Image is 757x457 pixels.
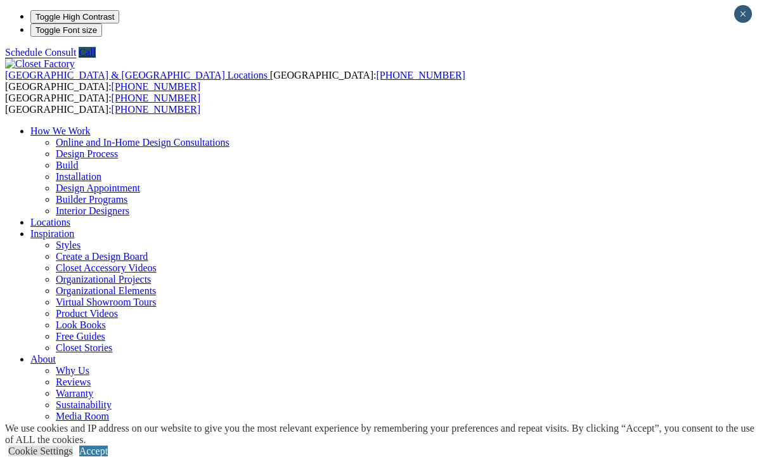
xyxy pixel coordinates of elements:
button: Toggle High Contrast [30,10,119,23]
a: [PHONE_NUMBER] [112,93,200,103]
a: Media Room [56,411,109,422]
a: [PHONE_NUMBER] [112,81,200,92]
img: Closet Factory [5,58,75,70]
span: [GEOGRAPHIC_DATA]: [GEOGRAPHIC_DATA]: [5,93,200,115]
a: Interior Designers [56,205,129,216]
a: How We Work [30,126,91,136]
div: We use cookies and IP address on our website to give you the most relevant experience by remember... [5,423,757,446]
a: Accept [79,446,108,456]
a: [GEOGRAPHIC_DATA] & [GEOGRAPHIC_DATA] Locations [5,70,270,80]
a: Create a Design Board [56,251,148,262]
a: Inspiration [30,228,74,239]
a: Design Process [56,148,118,159]
a: Organizational Projects [56,274,151,285]
a: Builder Programs [56,194,127,205]
a: Closet Stories [56,342,112,353]
button: Close [734,5,752,23]
a: Design Appointment [56,183,140,193]
a: Look Books [56,319,106,330]
a: Schedule Consult [5,47,76,58]
a: Call [79,47,96,58]
a: About [30,354,56,364]
a: Product Videos [56,308,118,319]
a: Installation [56,171,101,182]
a: Free Guides [56,331,105,342]
a: Warranty [56,388,93,399]
a: Build [56,160,79,171]
a: Locations [30,217,70,228]
a: Styles [56,240,81,250]
a: Why Us [56,365,89,376]
a: Closet Accessory Videos [56,262,157,273]
span: Toggle High Contrast [36,12,114,22]
a: Online and In-Home Design Consultations [56,137,230,148]
span: [GEOGRAPHIC_DATA] & [GEOGRAPHIC_DATA] Locations [5,70,268,80]
span: [GEOGRAPHIC_DATA]: [GEOGRAPHIC_DATA]: [5,70,465,92]
a: Closet Factory Cares [56,422,141,433]
a: Reviews [56,377,91,387]
span: Toggle Font size [36,25,97,35]
a: [PHONE_NUMBER] [112,104,200,115]
a: Organizational Elements [56,285,156,296]
a: Virtual Showroom Tours [56,297,157,307]
a: Cookie Settings [8,446,73,456]
a: Sustainability [56,399,112,410]
a: [PHONE_NUMBER] [376,70,465,80]
button: Toggle Font size [30,23,102,37]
